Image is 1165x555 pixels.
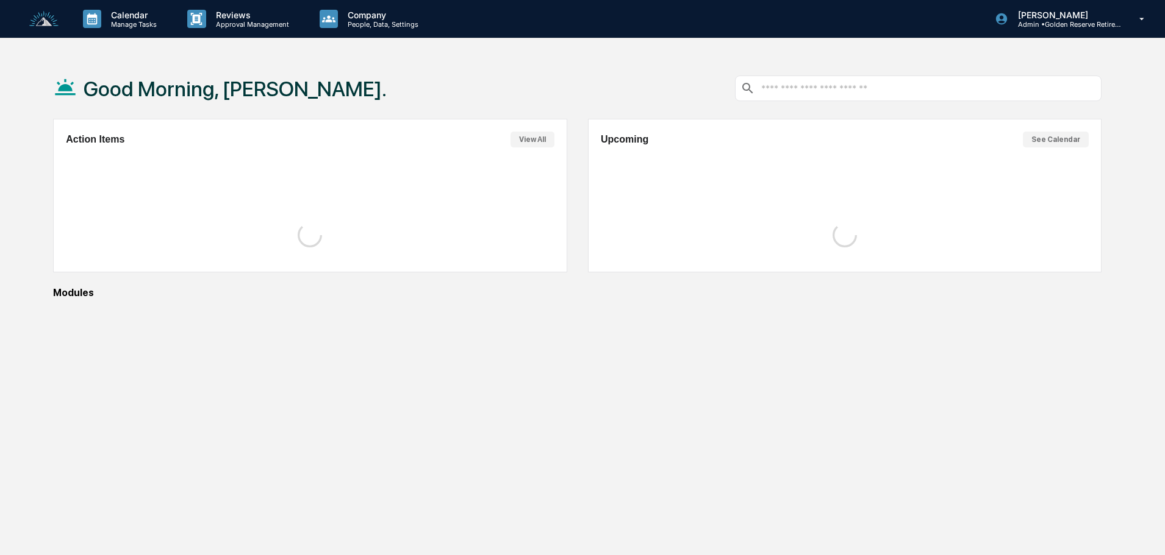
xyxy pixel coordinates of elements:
p: Company [338,10,425,20]
h1: Good Morning, [PERSON_NAME]. [84,77,387,101]
div: Modules [53,287,1102,299]
p: Manage Tasks [101,20,163,29]
h2: Upcoming [601,134,648,145]
p: Reviews [206,10,295,20]
p: Calendar [101,10,163,20]
h2: Action Items [66,134,124,145]
p: People, Data, Settings [338,20,425,29]
img: logo [29,11,59,27]
p: Approval Management [206,20,295,29]
p: Admin • Golden Reserve Retirement [1008,20,1122,29]
button: View All [511,132,554,147]
p: [PERSON_NAME] [1008,10,1122,20]
button: See Calendar [1023,132,1089,147]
